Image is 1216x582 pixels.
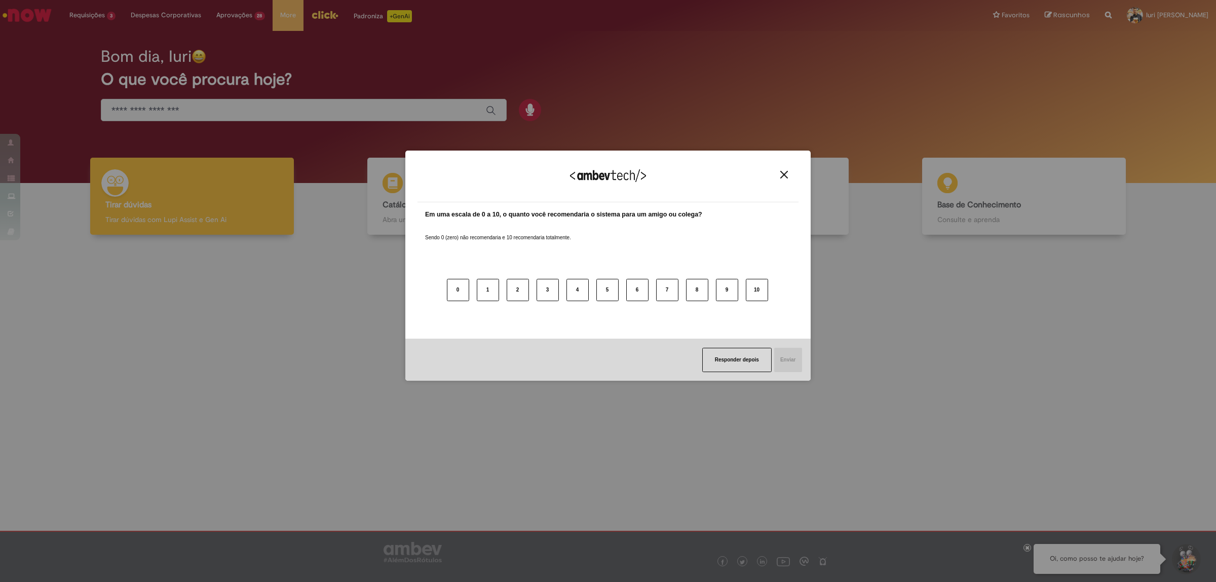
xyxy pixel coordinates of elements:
button: 5 [596,279,619,301]
button: 3 [537,279,559,301]
button: 1 [477,279,499,301]
button: 4 [566,279,589,301]
button: 6 [626,279,649,301]
button: Close [777,170,791,179]
label: Sendo 0 (zero) não recomendaria e 10 recomendaria totalmente. [425,222,571,241]
button: 7 [656,279,678,301]
img: Logo Ambevtech [570,169,646,182]
img: Close [780,171,788,178]
button: 10 [746,279,768,301]
button: 8 [686,279,708,301]
button: 9 [716,279,738,301]
button: 0 [447,279,469,301]
label: Em uma escala de 0 a 10, o quanto você recomendaria o sistema para um amigo ou colega? [425,210,702,220]
button: 2 [507,279,529,301]
button: Responder depois [702,348,772,372]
